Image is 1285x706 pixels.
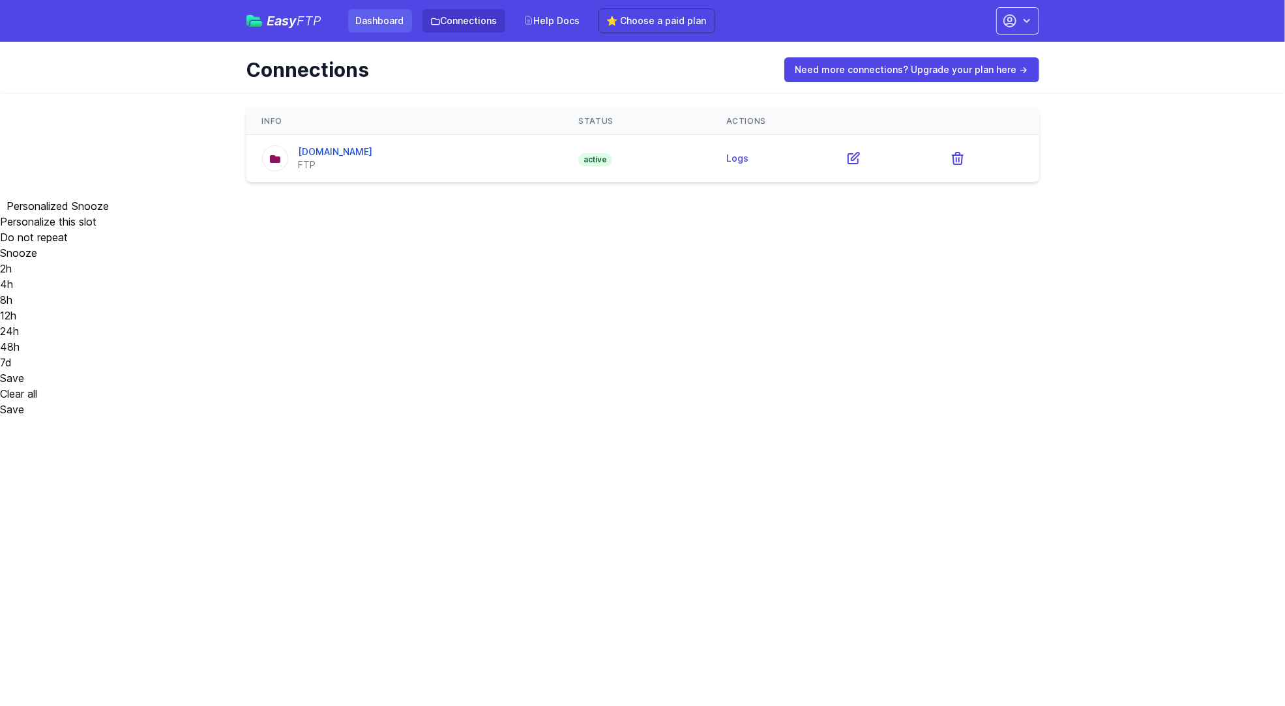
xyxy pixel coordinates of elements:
[299,158,373,171] div: FTP
[246,14,322,27] a: EasyFTP
[726,153,748,164] a: Logs
[72,199,109,213] span: Snooze
[516,9,588,33] a: Help Docs
[297,13,322,29] span: FTP
[422,9,505,33] a: Connections
[784,57,1039,82] a: Need more connections? Upgrade your plan here →
[711,108,1039,135] th: Actions
[246,58,766,81] h1: Connections
[246,15,262,27] img: easyftp_logo.png
[246,108,563,135] th: Info
[299,146,373,157] a: [DOMAIN_NAME]
[7,199,68,213] span: Personalized
[348,9,412,33] a: Dashboard
[598,8,715,33] a: ⭐ Choose a paid plan
[578,153,612,166] span: active
[267,14,322,27] span: Easy
[563,108,710,135] th: Status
